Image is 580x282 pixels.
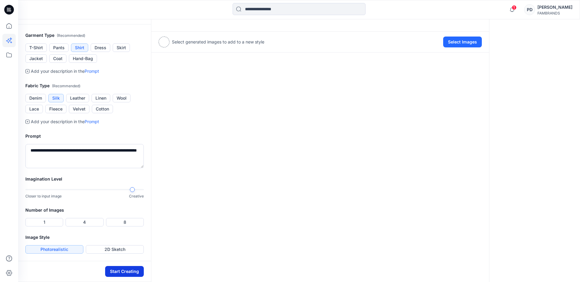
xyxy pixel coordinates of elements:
button: Wool [113,94,130,102]
h2: Image Style [25,234,144,241]
h2: Prompt [25,133,144,140]
button: Fleece [45,105,66,113]
button: Lace [25,105,43,113]
button: Silk [48,94,64,102]
button: Start Creating [105,266,144,277]
h2: Garment Type [25,32,144,39]
div: FAMBRANDS [537,11,572,15]
h2: Fabric Type [25,82,144,90]
button: Shirt [71,43,88,52]
button: 8 [106,218,144,226]
button: Denim [25,94,46,102]
button: Coat [49,54,66,63]
button: Leather [66,94,89,102]
p: Add your description in the [31,68,99,75]
div: PD [524,4,535,15]
button: Jacket [25,54,47,63]
p: Select generated images to add to a new style [172,38,264,46]
button: Select Images [443,37,482,47]
button: Velvet [69,105,89,113]
button: T-Shirt [25,43,47,52]
button: Linen [92,94,110,102]
button: Photorealistic [25,245,83,254]
button: Dress [91,43,110,52]
button: 1 [25,218,63,226]
button: 2D Sketch [86,245,144,254]
p: Add your description in the [31,118,99,125]
button: Skirt [113,43,130,52]
a: Prompt [85,119,99,124]
button: Cotton [92,105,113,113]
button: Pants [49,43,69,52]
button: 4 [66,218,103,226]
span: 1 [512,5,517,10]
span: ( Recommended ) [57,33,85,38]
button: Hand-Bag [69,54,97,63]
h2: Imagination Level [25,175,144,183]
span: ( Recommended ) [52,84,80,88]
p: Closer to input image [25,193,62,199]
div: [PERSON_NAME] [537,4,572,11]
a: Prompt [85,69,99,74]
p: Creative [129,193,144,199]
h2: Number of Images [25,207,144,214]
